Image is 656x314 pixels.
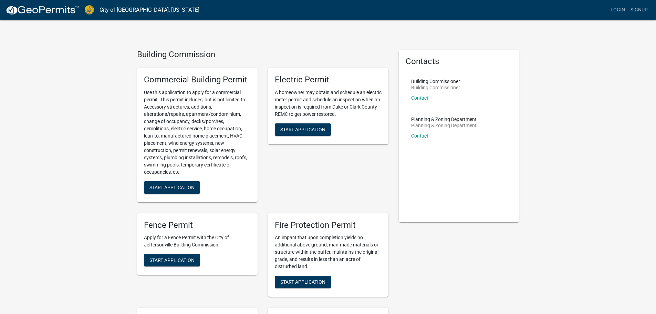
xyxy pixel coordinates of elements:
[144,220,251,230] h5: Fence Permit
[144,181,200,194] button: Start Application
[275,89,382,118] p: A homeowner may obtain and schedule an electric meter permit and schedule an inspection when an i...
[144,254,200,266] button: Start Application
[411,95,428,101] a: Contact
[411,123,477,128] p: Planning & Zoning Department
[280,126,325,132] span: Start Application
[149,257,195,263] span: Start Application
[144,234,251,249] p: Apply for a Fence Permit with the City of Jeffersonville Building Commission.
[608,3,628,17] a: Login
[85,5,94,14] img: City of Jeffersonville, Indiana
[275,220,382,230] h5: Fire Protection Permit
[411,79,460,84] p: Building Commissioner
[275,75,382,85] h5: Electric Permit
[144,75,251,85] h5: Commercial Building Permit
[628,3,650,17] a: Signup
[275,276,331,288] button: Start Application
[280,279,325,285] span: Start Application
[275,234,382,270] p: An impact that upon completion yields no additional above ground, man-made materials or structure...
[411,133,428,139] a: Contact
[149,184,195,190] span: Start Application
[144,89,251,176] p: Use this application to apply for a commercial permit. This permit includes, but is not limited t...
[275,123,331,136] button: Start Application
[406,57,512,67] h5: Contacts
[411,117,477,122] p: Planning & Zoning Department
[100,4,199,16] a: City of [GEOGRAPHIC_DATA], [US_STATE]
[137,50,388,60] h4: Building Commission
[411,85,460,90] p: Building Commissioner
